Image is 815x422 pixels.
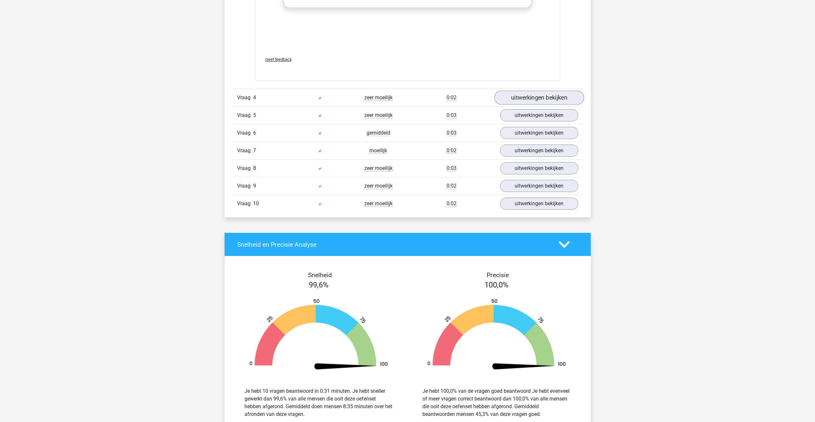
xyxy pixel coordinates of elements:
span: zeer moeilijk [364,183,393,189]
img: 100.e401f7237728.png [417,298,576,372]
a: uitwerkingen bekijken [500,109,578,121]
a: uitwerkingen bekijken [500,145,578,157]
span: zeer moeilijk [364,94,393,101]
a: uitwerkingen bekijken [500,180,578,192]
div: Je hebt 10 vragen beantwoord in 0:31 minuten. Je hebt sneller gewerkt dan 99,6% van alle mensen d... [244,387,393,418]
span: 9 [253,183,256,189]
span: 100,0% [484,280,509,289]
span: 0:02 [447,183,456,189]
span: gemiddeld [367,130,390,136]
span: Vraag [237,147,253,154]
span: 0:03 [447,165,456,171]
span: 0:02 [447,94,456,101]
h4: Snelheid en Precisie Analyse [237,241,549,248]
span: Geef feedback [265,57,292,62]
img: 100.e401f7237728.png [239,298,398,372]
span: Vraag [237,129,253,137]
span: 0:03 [447,112,456,119]
span: 5 [253,112,256,118]
span: Vraag [237,94,253,101]
span: 8 [253,165,256,171]
a: uitwerkingen bekijken [500,127,578,139]
span: 6 [253,130,256,136]
span: 0:03 [447,130,456,136]
span: Vraag [237,182,253,190]
span: moeilijk [369,147,387,154]
h4: Snelheid [237,271,403,279]
a: uitwerkingen bekijken [494,91,584,105]
span: 4 [253,94,256,101]
span: 7 [253,147,256,154]
h4: Precisie [415,271,581,279]
span: 99,6% [309,280,329,289]
span: 10 [253,200,259,207]
div: Je hebt 100,0% van de vragen goed beantwoord Je hebt evenveel of meer vragen correct beantwoord d... [422,387,571,418]
span: 0:02 [447,200,456,207]
span: 0:02 [447,147,456,154]
a: uitwerkingen bekijken [500,198,578,210]
span: Vraag [237,164,253,172]
span: zeer moeilijk [364,200,393,207]
span: Vraag [237,111,253,119]
span: Vraag [237,200,253,207]
span: zeer moeilijk [364,112,393,119]
a: uitwerkingen bekijken [500,162,578,174]
span: zeer moeilijk [364,165,393,171]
